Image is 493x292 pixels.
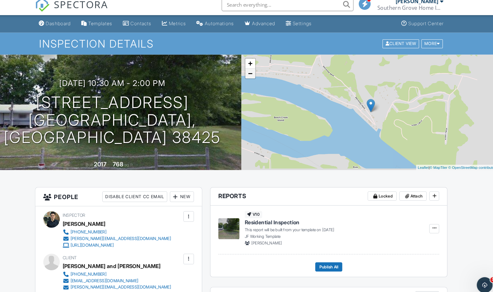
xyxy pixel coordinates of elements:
a: Client View [381,45,418,49]
div: Templates [100,26,123,31]
div: [EMAIL_ADDRESS][DOMAIN_NAME] [83,272,148,277]
div: Disable Client CC Email [114,189,176,199]
div: Automations [212,26,240,31]
a: Advanced [247,23,282,34]
h1: [STREET_ADDRESS] [GEOGRAPHIC_DATA], [GEOGRAPHIC_DATA] 38425 [10,95,237,145]
span: 10 [484,271,492,276]
a: SPECTORA [49,9,119,22]
div: [PERSON_NAME][EMAIL_ADDRESS][DOMAIN_NAME] [83,278,180,283]
a: [PHONE_NUMBER] [76,224,180,231]
div: Contacts [141,26,161,31]
div: [URL][DOMAIN_NAME] [83,238,125,243]
div: [PERSON_NAME] and [PERSON_NAME] [76,255,169,265]
a: Metrics [168,23,196,34]
div: Dashboard [60,26,84,31]
a: [EMAIL_ADDRESS][DOMAIN_NAME] [76,271,180,277]
span: sq. ft. [135,161,144,166]
div: Support Center [406,26,440,31]
div: [PERSON_NAME][EMAIL_ADDRESS][DOMAIN_NAME] [83,231,180,236]
a: Zoom in [250,62,260,71]
a: Contacts [131,23,163,34]
div: [PHONE_NUMBER] [83,225,118,230]
div: 2017 [106,159,118,166]
div: 768 [124,159,134,166]
span: Inspector [76,209,98,214]
a: © OpenStreetMap contributors [444,164,491,168]
div: Southern Grove Home Inspections [377,10,440,16]
a: Support Center [397,23,443,34]
a: [PHONE_NUMBER] [76,265,180,271]
a: [URL][DOMAIN_NAME] [76,237,180,243]
a: Automations (Basic) [201,23,242,34]
div: More [419,43,439,52]
a: [PERSON_NAME][EMAIL_ADDRESS][DOMAIN_NAME] [76,277,180,283]
div: Advanced [257,26,279,31]
iframe: Intercom live chat [472,271,487,286]
a: Leaflet [415,164,426,168]
div: [PERSON_NAME] [76,215,117,224]
div: [PHONE_NUMBER] [83,265,118,270]
a: [PERSON_NAME][EMAIL_ADDRESS][DOMAIN_NAME] [76,231,180,237]
div: [PERSON_NAME] [394,4,435,10]
div: Client View [381,43,416,52]
div: Settings [296,26,314,31]
a: Templates [91,23,126,34]
img: The Best Home Inspection Software - Spectora [49,3,63,17]
input: Search everything... [228,4,354,16]
h1: Inspection Details [53,42,439,53]
h3: People [50,185,209,203]
div: | [414,163,493,169]
span: SPECTORA [68,3,119,16]
h3: [DATE] 10:30 am - 2:00 pm [72,81,174,89]
a: Zoom out [250,71,260,81]
a: © MapTiler [427,164,444,168]
a: Dashboard [51,23,86,34]
div: Metrics [177,26,194,31]
span: Built [98,161,105,166]
span: Client [76,250,89,255]
div: New [178,189,201,199]
a: Settings [287,23,317,34]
